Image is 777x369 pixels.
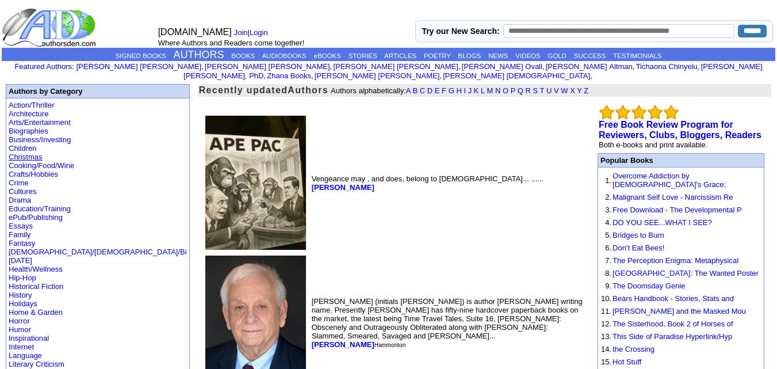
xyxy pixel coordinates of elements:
[599,120,761,140] a: Free Book Review Program for Reviewers, Clubs, Bloggers, Readers
[9,144,36,153] a: Children
[487,86,493,95] a: M
[495,86,500,95] a: N
[613,244,664,252] a: Don't Eat Bees!
[605,218,611,227] font: 4.
[605,269,611,277] font: 8.
[116,52,166,59] a: SIGNED BOOKS
[540,86,545,95] a: T
[9,343,34,351] a: Internet
[511,86,515,95] a: P
[488,52,508,59] a: NEWS
[601,332,611,341] font: 13.
[9,334,49,343] a: Inspirational
[234,28,248,37] a: Join
[613,206,742,214] a: Free Download - The Developmental P
[183,62,763,80] a: [PERSON_NAME] [PERSON_NAME], PhD
[9,127,48,135] a: Biographies
[613,281,685,290] a: The Doomsday Genie
[315,71,439,80] a: [PERSON_NAME] [PERSON_NAME]
[631,105,646,120] img: bigemptystars.png
[424,52,451,59] a: POETRY
[9,239,35,248] a: Fantasy
[481,86,485,95] a: L
[515,52,540,59] a: VIDEOS
[613,269,759,277] a: [GEOGRAPHIC_DATA]: The Wanted Poster
[422,26,499,36] label: Try our New Search:
[9,109,48,118] a: Architecture
[9,273,36,282] a: Hip-Hop
[312,340,374,349] a: [PERSON_NAME]
[599,140,707,149] font: Both e-books and print available.
[313,73,315,79] font: i
[312,183,374,192] a: [PERSON_NAME]
[561,86,568,95] a: W
[333,62,458,71] a: [PERSON_NAME] [PERSON_NAME]
[474,86,479,95] a: K
[601,345,611,353] font: 14.
[546,62,633,71] a: [PERSON_NAME] Altman
[615,105,630,120] img: bigemptystars.png
[266,73,267,79] font: i
[406,86,411,95] a: A
[613,193,733,201] a: Malignant Self Love - Narcissism Re
[205,62,330,71] a: [PERSON_NAME] [PERSON_NAME]
[9,325,31,334] a: Humor
[267,71,311,80] a: Zhana Books
[250,28,268,37] a: Login
[76,62,763,80] font: , , , , , , , , , ,
[174,49,224,60] a: AUTHORS
[613,218,712,227] a: DO YOU SEE...WHAT I SEE?
[574,52,606,59] a: SUCCESS
[600,156,653,165] font: Popular Books
[2,7,98,48] img: logo_ad.gif
[546,86,552,95] a: U
[613,319,733,328] a: The Sisterhood, Book 2 of Horses of
[312,297,583,349] font: [PERSON_NAME] (initials [PERSON_NAME]) is author [PERSON_NAME] writing name. Presently [PERSON_NA...
[613,345,654,353] a: the Crossing
[613,307,746,315] a: [PERSON_NAME] and the Masked Mou
[503,86,508,95] a: O
[9,87,83,96] b: Authors by Category
[605,176,611,185] font: 1.
[312,174,543,192] font: Vengeance may , and does, belong to [DEMOGRAPHIC_DATA]... ......
[613,357,641,366] a: Hot Stuff
[605,193,611,201] font: 2.
[9,282,63,291] a: Historical Fiction
[699,64,701,70] font: i
[464,86,466,95] a: I
[288,85,328,95] b: Authors
[599,105,614,120] img: bigemptystars.png
[648,105,663,120] img: bigemptystars.png
[9,196,31,204] a: Drama
[9,317,30,325] a: Horror
[9,248,187,256] a: [DEMOGRAPHIC_DATA]/[DEMOGRAPHIC_DATA]/Bi
[205,116,306,250] img: 192476.jpeg
[468,86,472,95] a: J
[605,256,611,265] font: 7.
[9,204,71,213] a: Education/Training
[202,101,403,112] iframe: fb:like Facebook Social Plugin
[158,39,304,47] font: Where Authors and Readers come together!
[592,73,594,79] font: i
[554,86,559,95] a: V
[456,86,461,95] a: H
[605,206,611,214] font: 3.
[9,291,32,299] a: History
[231,52,255,59] a: BOOKS
[9,256,32,265] a: [DATE]
[525,86,530,95] a: R
[601,307,611,315] font: 11.
[9,299,37,308] a: Holidays
[9,351,42,360] a: Language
